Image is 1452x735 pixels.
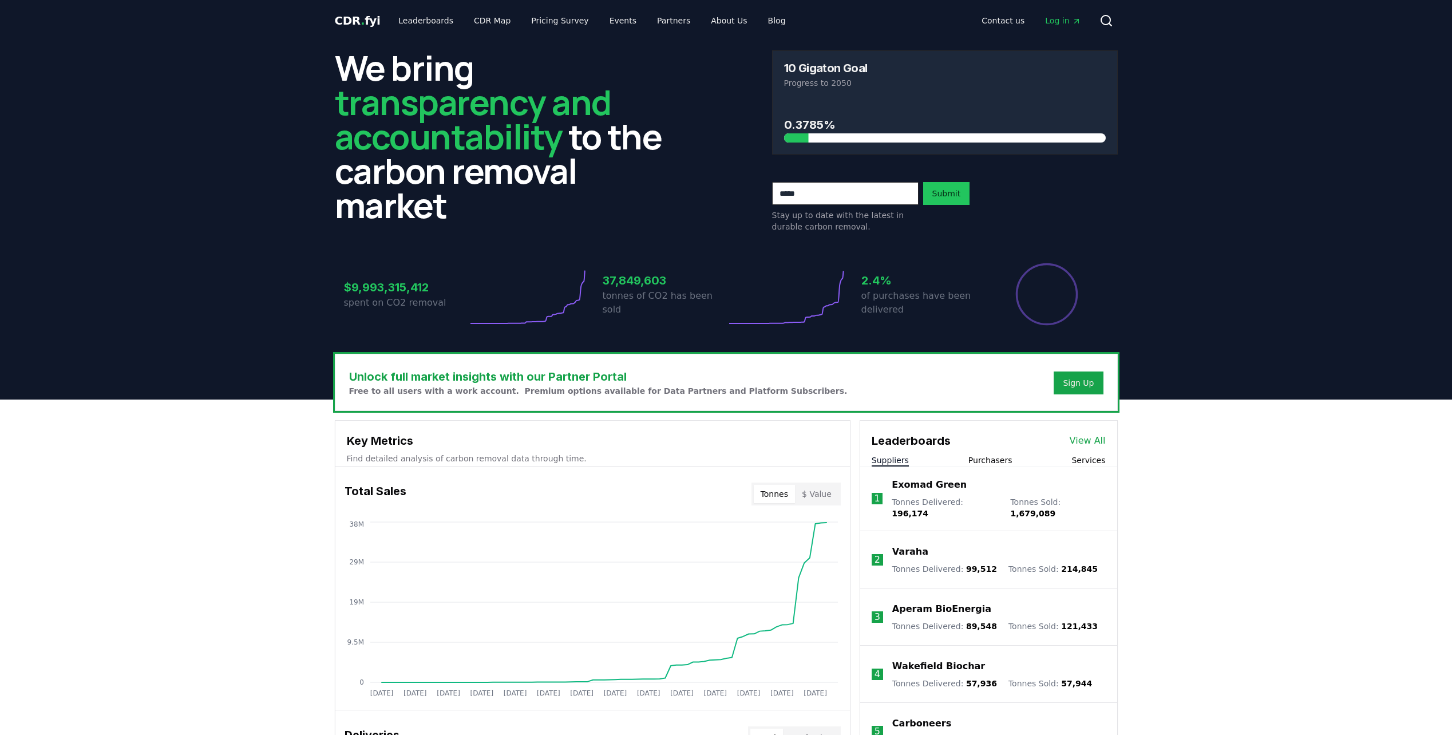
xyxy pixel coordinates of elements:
a: Partners [648,10,699,31]
tspan: [DATE] [770,689,794,697]
p: 3 [875,610,880,624]
a: Sign Up [1063,377,1094,389]
span: 196,174 [892,509,928,518]
tspan: [DATE] [470,689,493,697]
tspan: [DATE] [636,689,660,697]
p: 1 [874,492,880,505]
h3: $9,993,315,412 [344,279,468,296]
tspan: [DATE] [403,689,426,697]
tspan: [DATE] [737,689,760,697]
button: Tonnes [754,485,795,503]
p: Tonnes Sold : [1008,621,1098,632]
nav: Main [389,10,794,31]
span: 57,936 [966,679,997,688]
a: Pricing Survey [522,10,598,31]
button: Purchasers [968,455,1012,466]
h3: Total Sales [345,483,406,505]
button: Submit [923,182,970,205]
span: . [361,14,365,27]
p: Tonnes Delivered : [892,563,997,575]
h3: 0.3785% [784,116,1106,133]
p: spent on CO2 removal [344,296,468,310]
p: 4 [875,667,880,681]
tspan: [DATE] [804,689,827,697]
tspan: 29M [349,558,364,566]
tspan: [DATE] [437,689,460,697]
p: Tonnes Sold : [1010,496,1105,519]
p: Tonnes Delivered : [892,678,997,689]
a: CDR.fyi [335,13,381,29]
tspan: [DATE] [603,689,627,697]
span: 89,548 [966,622,997,631]
p: Find detailed analysis of carbon removal data through time. [347,453,838,464]
tspan: [DATE] [703,689,727,697]
span: 99,512 [966,564,997,574]
p: Free to all users with a work account. Premium options available for Data Partners and Platform S... [349,385,848,397]
p: Tonnes Delivered : [892,496,999,519]
p: Tonnes Sold : [1008,563,1098,575]
a: CDR Map [465,10,520,31]
a: Aperam BioEnergia [892,602,991,616]
tspan: [DATE] [670,689,694,697]
button: Suppliers [872,455,909,466]
a: Exomad Green [892,478,967,492]
h3: Unlock full market insights with our Partner Portal [349,368,848,385]
h3: 2.4% [861,272,985,289]
span: transparency and accountability [335,78,611,160]
h3: 37,849,603 [603,272,726,289]
p: 2 [875,553,880,567]
a: Leaderboards [389,10,462,31]
p: Tonnes Sold : [1008,678,1092,689]
tspan: [DATE] [370,689,393,697]
a: Events [600,10,646,31]
a: Contact us [972,10,1034,31]
span: 121,433 [1061,622,1098,631]
nav: Main [972,10,1090,31]
p: tonnes of CO2 has been sold [603,289,726,317]
a: Log in [1036,10,1090,31]
tspan: [DATE] [570,689,594,697]
button: Services [1071,455,1105,466]
a: Blog [759,10,795,31]
a: About Us [702,10,756,31]
a: Wakefield Biochar [892,659,985,673]
span: CDR fyi [335,14,381,27]
tspan: [DATE] [503,689,527,697]
div: Percentage of sales delivered [1015,262,1079,326]
a: View All [1070,434,1106,448]
span: 214,845 [1061,564,1098,574]
button: $ Value [795,485,838,503]
h2: We bring to the carbon removal market [335,50,680,222]
p: Stay up to date with the latest in durable carbon removal. [772,210,919,232]
h3: Leaderboards [872,432,951,449]
span: 57,944 [1061,679,1092,688]
tspan: [DATE] [537,689,560,697]
p: Progress to 2050 [784,77,1106,89]
tspan: 9.5M [347,638,363,646]
p: of purchases have been delivered [861,289,985,317]
h3: 10 Gigaton Goal [784,62,868,74]
tspan: 0 [359,678,364,686]
span: Log in [1045,15,1081,26]
tspan: 38M [349,520,364,528]
a: Varaha [892,545,928,559]
tspan: 19M [349,598,364,606]
h3: Key Metrics [347,432,838,449]
a: Carboneers [892,717,951,730]
button: Sign Up [1054,372,1103,394]
span: 1,679,089 [1010,509,1055,518]
p: Tonnes Delivered : [892,621,997,632]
